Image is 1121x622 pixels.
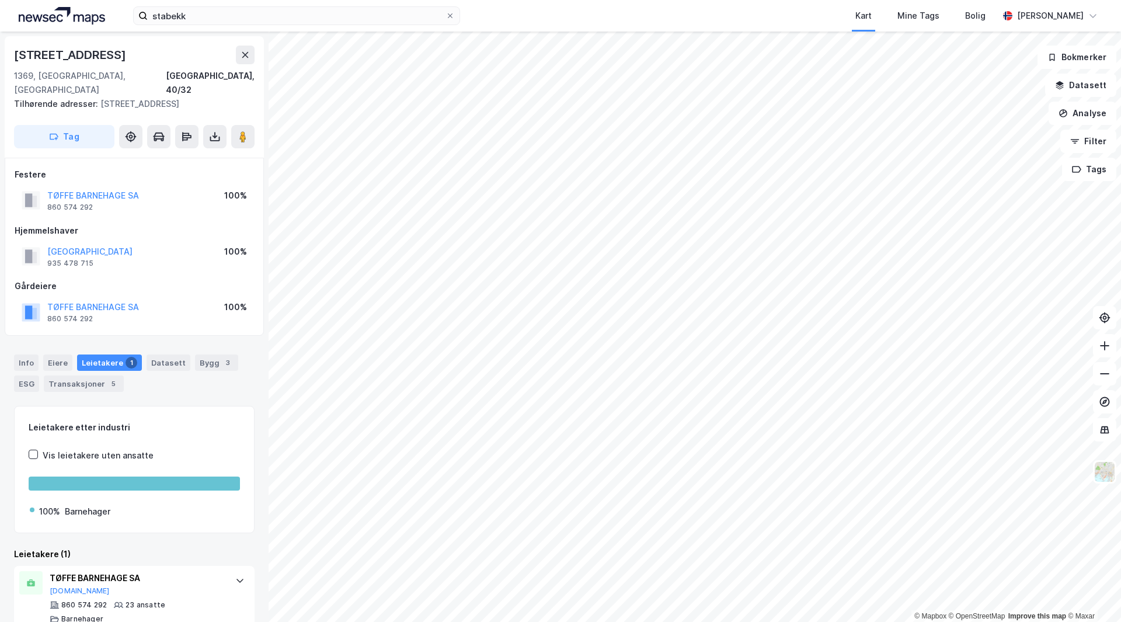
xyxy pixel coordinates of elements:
[855,9,872,23] div: Kart
[965,9,986,23] div: Bolig
[47,259,93,268] div: 935 478 715
[1060,130,1116,153] button: Filter
[222,357,234,369] div: 3
[1045,74,1116,97] button: Datasett
[14,46,128,64] div: [STREET_ADDRESS]
[126,600,165,610] div: 23 ansatte
[107,378,119,390] div: 5
[50,586,110,596] button: [DOMAIN_NAME]
[43,355,72,371] div: Eiere
[14,69,166,97] div: 1369, [GEOGRAPHIC_DATA], [GEOGRAPHIC_DATA]
[1017,9,1084,23] div: [PERSON_NAME]
[147,355,190,371] div: Datasett
[914,612,946,620] a: Mapbox
[148,7,445,25] input: Søk på adresse, matrikkel, gårdeiere, leietakere eller personer
[65,505,110,519] div: Barnehager
[14,97,245,111] div: [STREET_ADDRESS]
[1008,612,1066,620] a: Improve this map
[1038,46,1116,69] button: Bokmerker
[1063,566,1121,622] iframe: Chat Widget
[126,357,137,369] div: 1
[195,355,238,371] div: Bygg
[44,376,124,392] div: Transaksjoner
[1049,102,1116,125] button: Analyse
[224,189,247,203] div: 100%
[15,224,254,238] div: Hjemmelshaver
[14,376,39,392] div: ESG
[15,279,254,293] div: Gårdeiere
[14,99,100,109] span: Tilhørende adresser:
[14,547,255,561] div: Leietakere (1)
[50,571,224,585] div: TØFFE BARNEHAGE SA
[43,449,154,463] div: Vis leietakere uten ansatte
[224,245,247,259] div: 100%
[1094,461,1116,483] img: Z
[166,69,255,97] div: [GEOGRAPHIC_DATA], 40/32
[1062,158,1116,181] button: Tags
[897,9,939,23] div: Mine Tags
[47,203,93,212] div: 860 574 292
[29,421,240,435] div: Leietakere etter industri
[14,355,39,371] div: Info
[224,300,247,314] div: 100%
[949,612,1005,620] a: OpenStreetMap
[19,7,105,25] img: logo.a4113a55bc3d86da70a041830d287a7e.svg
[77,355,142,371] div: Leietakere
[14,125,114,148] button: Tag
[47,314,93,324] div: 860 574 292
[15,168,254,182] div: Festere
[61,600,107,610] div: 860 574 292
[39,505,60,519] div: 100%
[1063,566,1121,622] div: Kontrollprogram for chat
